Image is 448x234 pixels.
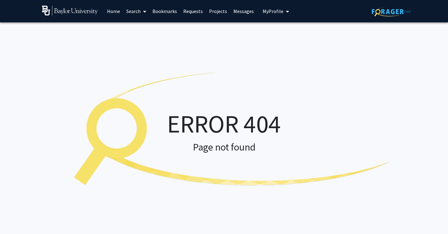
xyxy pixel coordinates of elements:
a: Search [123,0,149,22]
span: My Profile [263,8,283,14]
a: Messages [230,0,257,22]
img: ForagerOne Logo [372,7,411,16]
h1: ERROR 404 [56,109,392,139]
a: Home [104,0,123,22]
img: Baylor University Logo [42,6,98,16]
a: Bookmarks [149,0,180,22]
h2: Page not found [56,141,392,153]
a: Projects [206,0,230,22]
iframe: Chat [5,206,26,229]
a: Requests [180,0,206,22]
